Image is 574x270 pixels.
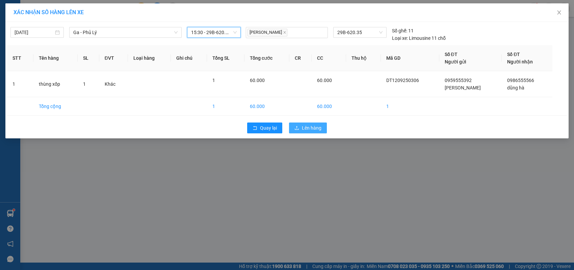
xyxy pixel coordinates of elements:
[247,29,287,36] span: [PERSON_NAME]
[445,78,472,83] span: 0959555392
[128,45,171,71] th: Loại hàng
[191,27,236,37] span: 15:30 - 29B-620.35
[556,10,562,15] span: close
[337,27,382,37] span: 29B-620.35
[392,34,446,42] div: Limousine 11 chỗ
[63,45,104,52] span: DT1209250306
[7,71,33,97] td: 1
[6,5,61,27] strong: CÔNG TY TNHH DỊCH VỤ DU LỊCH THỜI ĐẠI
[392,27,414,34] div: 11
[289,45,312,71] th: CR
[247,123,282,133] button: rollbackQuay lại
[212,78,215,83] span: 1
[99,45,128,71] th: ĐVT
[392,34,408,42] span: Loại xe:
[386,78,419,83] span: DT1209250306
[302,124,321,132] span: Lên hàng
[33,71,78,97] td: thùng xốp
[260,124,277,132] span: Quay lại
[445,52,458,57] span: Số ĐT
[33,97,78,116] td: Tổng cộng
[4,29,63,53] span: Chuyển phát nhanh: [GEOGRAPHIC_DATA] - [GEOGRAPHIC_DATA]
[33,45,78,71] th: Tên hàng
[244,97,289,116] td: 60.000
[312,97,346,116] td: 60.000
[507,85,524,90] span: dũng hà
[207,45,244,71] th: Tổng SL
[346,45,381,71] th: Thu hộ
[171,45,207,71] th: Ghi chú
[283,31,286,34] span: close
[83,81,86,87] span: 1
[207,97,244,116] td: 1
[244,45,289,71] th: Tổng cước
[99,71,128,97] td: Khác
[445,59,466,64] span: Người gửi
[312,45,346,71] th: CC
[73,27,178,37] span: Ga - Phủ Lý
[2,24,4,58] img: logo
[392,27,407,34] span: Số ghế:
[317,78,332,83] span: 60.000
[78,45,99,71] th: SL
[507,52,520,57] span: Số ĐT
[445,85,481,90] span: [PERSON_NAME]
[381,97,439,116] td: 1
[15,29,54,36] input: 12/09/2025
[250,78,265,83] span: 60.000
[14,9,84,16] span: XÁC NHẬN SỐ HÀNG LÊN XE
[7,45,33,71] th: STT
[289,123,327,133] button: uploadLên hàng
[381,45,439,71] th: Mã GD
[550,3,569,22] button: Close
[253,126,257,131] span: rollback
[174,30,178,34] span: down
[507,59,533,64] span: Người nhận
[507,78,534,83] span: 0986555566
[294,126,299,131] span: upload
